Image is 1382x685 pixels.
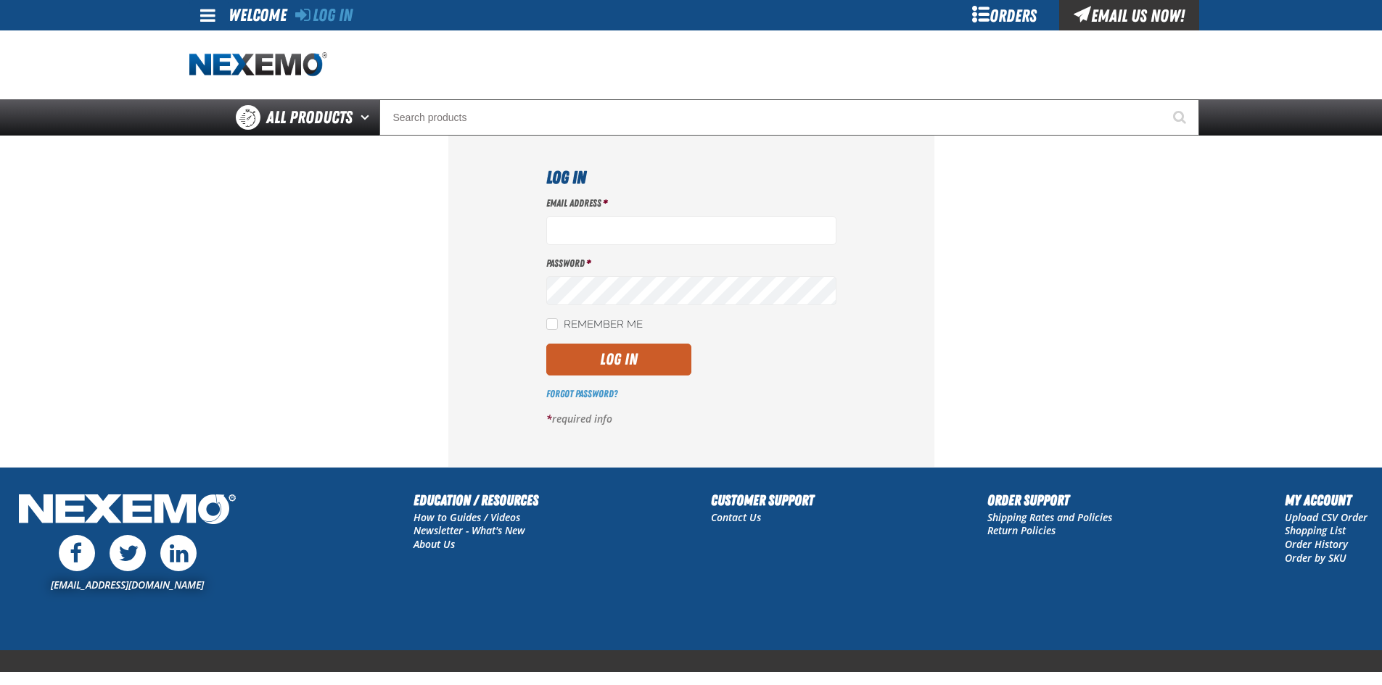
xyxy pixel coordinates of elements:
[711,489,814,511] h2: Customer Support
[189,52,327,78] img: Nexemo logo
[189,52,327,78] a: Home
[414,523,525,537] a: Newsletter - What's New
[1163,99,1199,136] button: Start Searching
[987,523,1056,537] a: Return Policies
[1285,537,1348,551] a: Order History
[414,537,455,551] a: About Us
[414,489,538,511] h2: Education / Resources
[546,388,617,399] a: Forgot Password?
[51,578,204,591] a: [EMAIL_ADDRESS][DOMAIN_NAME]
[987,489,1112,511] h2: Order Support
[987,510,1112,524] a: Shipping Rates and Policies
[546,165,836,191] h1: Log In
[546,318,643,332] label: Remember Me
[546,412,836,426] p: required info
[15,489,240,532] img: Nexemo Logo
[1285,489,1367,511] h2: My Account
[546,318,558,330] input: Remember Me
[1285,523,1346,537] a: Shopping List
[546,344,691,375] button: Log In
[711,510,761,524] a: Contact Us
[1285,510,1367,524] a: Upload CSV Order
[295,5,353,25] a: Log In
[266,104,353,130] span: All Products
[546,196,836,210] label: Email Address
[355,99,379,136] button: Open All Products pages
[1285,551,1346,565] a: Order by SKU
[414,510,520,524] a: How to Guides / Videos
[379,99,1199,136] input: Search
[546,257,836,270] label: Password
